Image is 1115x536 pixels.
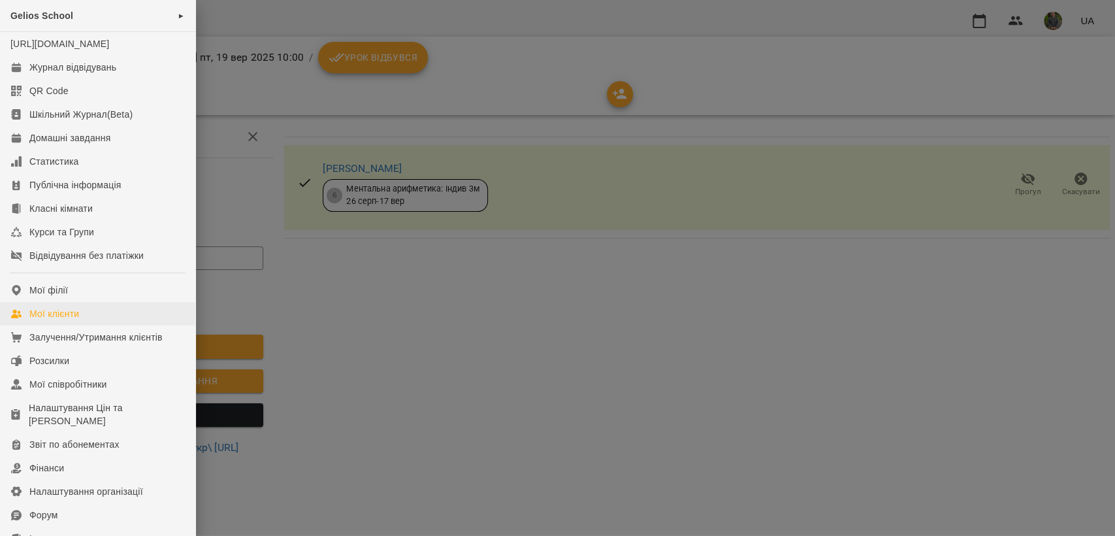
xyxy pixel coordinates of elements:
span: ► [178,10,185,21]
div: Класні кімнати [29,202,93,215]
div: Фінанси [29,461,64,475]
a: [URL][DOMAIN_NAME] [10,39,109,49]
div: Журнал відвідувань [29,61,116,74]
div: Шкільний Журнал(Beta) [29,108,133,121]
div: Відвідування без платіжки [29,249,144,262]
div: Мої співробітники [29,378,107,391]
div: Домашні завдання [29,131,110,144]
div: Статистика [29,155,79,168]
div: Мої клієнти [29,307,79,320]
div: QR Code [29,84,69,97]
div: Розсилки [29,354,69,367]
div: Мої філії [29,284,68,297]
div: Курси та Групи [29,226,94,239]
span: Gelios School [10,10,73,21]
div: Налаштування організації [29,485,143,498]
div: Форум [29,509,58,522]
div: Налаштування Цін та [PERSON_NAME] [29,401,185,427]
div: Звіт по абонементах [29,438,120,451]
div: Залучення/Утримання клієнтів [29,331,163,344]
div: Публічна інформація [29,178,121,192]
